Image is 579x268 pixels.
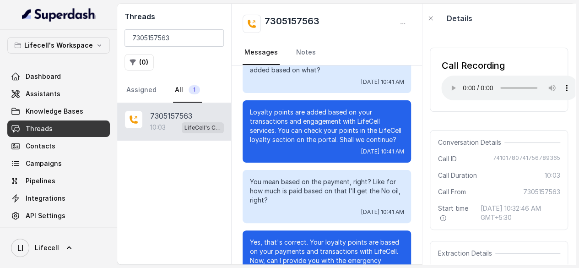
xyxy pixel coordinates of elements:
[173,78,202,103] a: All1
[184,123,221,132] p: LifeCell's Call Assistant
[441,76,579,100] audio: Your browser does not support the audio element.
[545,171,560,180] span: 10:03
[24,40,93,51] p: Lifecell's Workspace
[26,72,61,81] span: Dashboard
[22,7,96,22] img: light.svg
[35,243,59,252] span: Lifecell
[493,154,560,164] span: 74101780741756789365
[438,171,476,180] span: Call Duration
[438,138,504,147] span: Conversation Details
[7,155,110,172] a: Campaigns
[361,148,404,155] span: [DATE] 10:41 AM
[7,138,110,154] a: Contacts
[438,249,495,258] span: Extraction Details
[124,78,224,103] nav: Tabs
[189,85,200,94] span: 1
[26,194,65,203] span: Integrations
[265,15,319,33] h2: 7305157563
[124,29,224,47] input: Search by Call ID or Phone Number
[7,37,110,54] button: Lifecell's Workspace
[361,78,404,86] span: [DATE] 10:41 AM
[26,142,55,151] span: Contacts
[243,40,280,65] a: Messages
[7,120,110,137] a: Threads
[361,208,404,216] span: [DATE] 10:41 AM
[7,68,110,85] a: Dashboard
[124,11,224,22] h2: Threads
[26,89,60,98] span: Assistants
[523,187,560,197] span: 7305157563
[441,59,579,72] div: Call Recording
[7,208,110,224] a: API Settings
[446,13,472,24] p: Details
[250,177,404,205] p: You mean based on the payment, right? Like for how much is paid based on that I'll get the No oil...
[243,40,411,65] nav: Tabs
[7,86,110,102] a: Assistants
[124,78,158,103] a: Assigned
[7,103,110,120] a: Knowledge Bases
[26,176,55,186] span: Pipelines
[26,124,53,133] span: Threads
[7,173,110,189] a: Pipelines
[7,190,110,207] a: Integrations
[124,54,154,71] button: (0)
[294,40,318,65] a: Notes
[7,235,110,261] a: Lifecell
[26,107,83,116] span: Knowledge Bases
[438,154,456,164] span: Call ID
[250,56,404,75] p: How the, what is actually, how the loyalty point is added based on what?
[150,123,166,132] p: 10:03
[17,243,23,253] text: LI
[438,204,473,222] span: Start time
[26,159,62,168] span: Campaigns
[26,211,65,220] span: API Settings
[250,108,404,144] p: Loyalty points are added based on your transactions and engagement with LifeCell services. You ca...
[438,187,465,197] span: Call From
[150,110,192,121] p: 7305157563
[480,204,560,222] span: [DATE] 10:32:46 AM GMT+5:30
